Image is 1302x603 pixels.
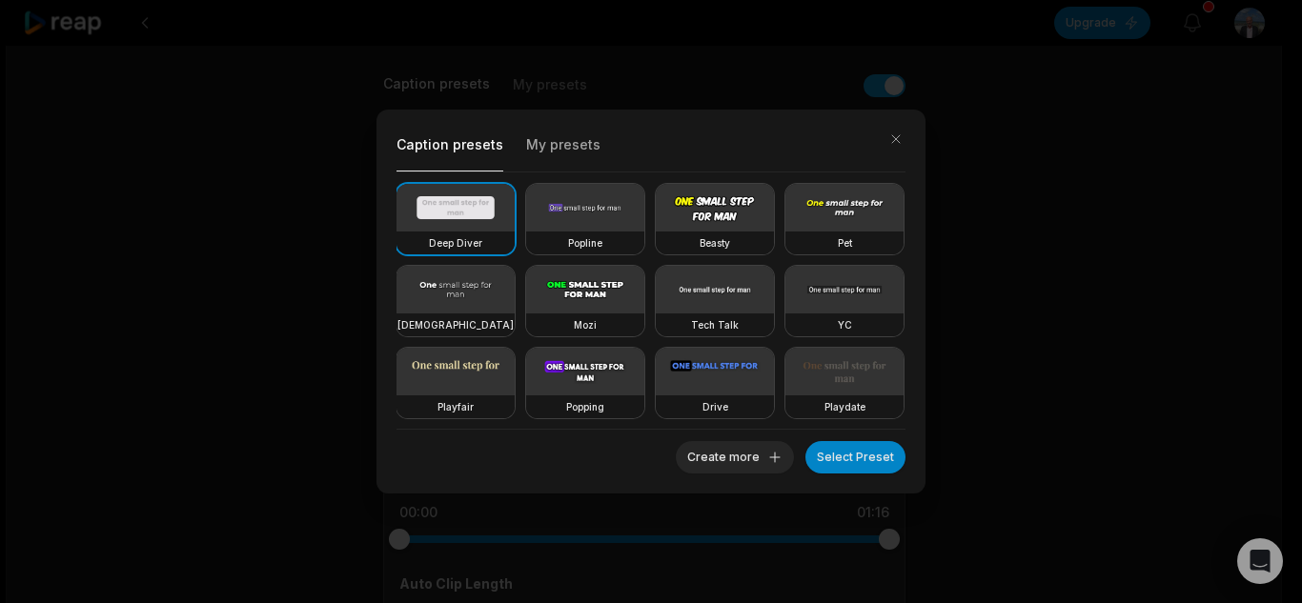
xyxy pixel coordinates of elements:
[397,130,503,171] button: Caption presets
[397,317,514,332] h3: [DEMOGRAPHIC_DATA]
[805,441,905,473] button: Select Preset
[437,399,474,414] h3: Playfair
[429,235,482,251] h3: Deep Diver
[566,399,604,414] h3: Popping
[568,235,602,251] h3: Popline
[526,131,600,171] button: My presets
[702,399,728,414] h3: Drive
[1237,538,1283,584] div: Open Intercom Messenger
[691,317,739,332] h3: Tech Talk
[838,235,852,251] h3: Pet
[676,441,794,473] button: Create more
[700,235,730,251] h3: Beasty
[574,317,597,332] h3: Mozi
[676,446,794,465] a: Create more
[824,399,865,414] h3: Playdate
[838,317,852,332] h3: YC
